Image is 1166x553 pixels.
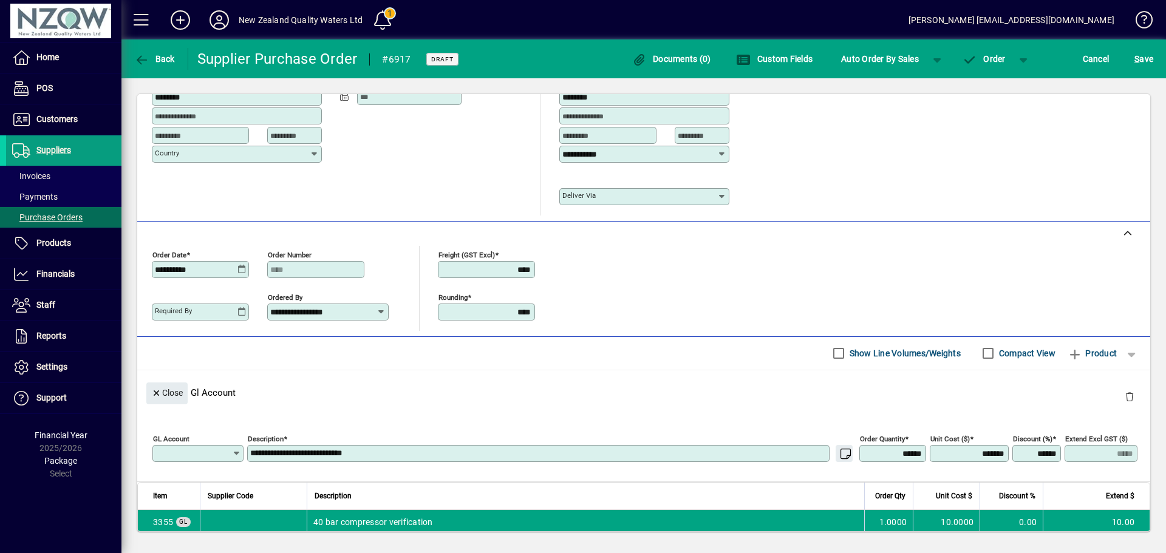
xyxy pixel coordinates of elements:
span: Financial Year [35,430,87,440]
span: Staff [36,300,55,310]
button: Close [146,382,188,404]
span: Cancel [1083,49,1110,69]
mat-label: Discount (%) [1013,434,1052,443]
div: New Zealand Quality Waters Ltd [239,10,363,30]
mat-label: Description [248,434,284,443]
a: Financials [6,259,121,290]
span: ave [1134,49,1153,69]
span: Order [963,54,1006,64]
a: Products [6,228,121,259]
mat-label: Order date [152,250,186,259]
label: Show Line Volumes/Weights [847,347,961,359]
span: R&M - Plant & Equipment (NEW CODE) [153,516,173,528]
button: Delete [1115,382,1144,412]
div: #6917 [382,50,411,69]
app-page-header-button: Back [121,48,188,70]
a: Reports [6,321,121,351]
mat-label: Deliver via [562,191,596,200]
mat-label: Order number [268,250,312,259]
span: Back [134,54,175,64]
span: Order Qty [875,489,905,503]
span: Close [151,383,183,403]
span: Custom Fields [736,54,813,64]
span: S [1134,54,1139,64]
span: Customers [36,114,78,124]
button: Profile [200,9,239,31]
span: 40 bar compressor verification [313,516,433,528]
button: Back [131,48,178,70]
button: Save [1131,48,1156,70]
span: Products [36,238,71,248]
span: Support [36,393,67,402]
mat-label: Rounding [438,293,468,301]
span: Invoices [12,171,50,181]
mat-label: Unit Cost ($) [930,434,970,443]
span: Product [1068,344,1117,363]
div: Gl Account [137,370,1150,415]
a: Invoices [6,166,121,186]
mat-label: Freight (GST excl) [438,250,495,259]
span: Package [44,456,77,466]
a: Purchase Orders [6,207,121,228]
mat-label: Order Quantity [860,434,905,443]
button: Auto Order By Sales [835,48,925,70]
span: Financials [36,269,75,279]
a: POS [6,73,121,104]
a: Home [6,42,121,73]
mat-label: Ordered by [268,293,302,301]
button: Cancel [1080,48,1113,70]
button: Add [161,9,200,31]
div: [PERSON_NAME] [EMAIL_ADDRESS][DOMAIN_NAME] [909,10,1114,30]
a: Customers [6,104,121,135]
span: Discount % [999,489,1035,503]
span: Draft [431,55,454,63]
span: POS [36,83,53,93]
mat-label: Required by [155,307,192,315]
div: Supplier Purchase Order [197,49,358,69]
button: Product [1062,342,1123,364]
app-page-header-button: Close [143,387,191,398]
td: 1.0000 [864,510,913,534]
span: Reports [36,331,66,341]
button: Documents (0) [629,48,714,70]
mat-label: Extend excl GST ($) [1065,434,1128,443]
span: Extend $ [1106,489,1134,503]
span: GL [179,518,188,525]
span: Home [36,52,59,62]
span: Purchase Orders [12,212,83,222]
td: 10.00 [1043,510,1150,534]
a: Settings [6,352,121,382]
td: 0.00 [980,510,1043,534]
mat-label: Country [155,149,179,157]
span: Payments [12,192,58,202]
span: Suppliers [36,145,71,155]
span: Item [153,489,168,503]
td: 10.0000 [913,510,980,534]
span: Unit Cost $ [936,489,972,503]
label: Compact View [997,347,1055,359]
a: Knowledge Base [1127,2,1151,42]
app-page-header-button: Delete [1115,391,1144,402]
span: Description [315,489,352,503]
mat-label: GL Account [153,434,189,443]
span: Documents (0) [632,54,711,64]
a: Support [6,383,121,413]
span: Supplier Code [208,489,253,503]
button: Order [956,48,1012,70]
span: Auto Order By Sales [841,49,919,69]
a: Payments [6,186,121,207]
span: Settings [36,362,67,371]
a: Staff [6,290,121,321]
button: Custom Fields [733,48,816,70]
